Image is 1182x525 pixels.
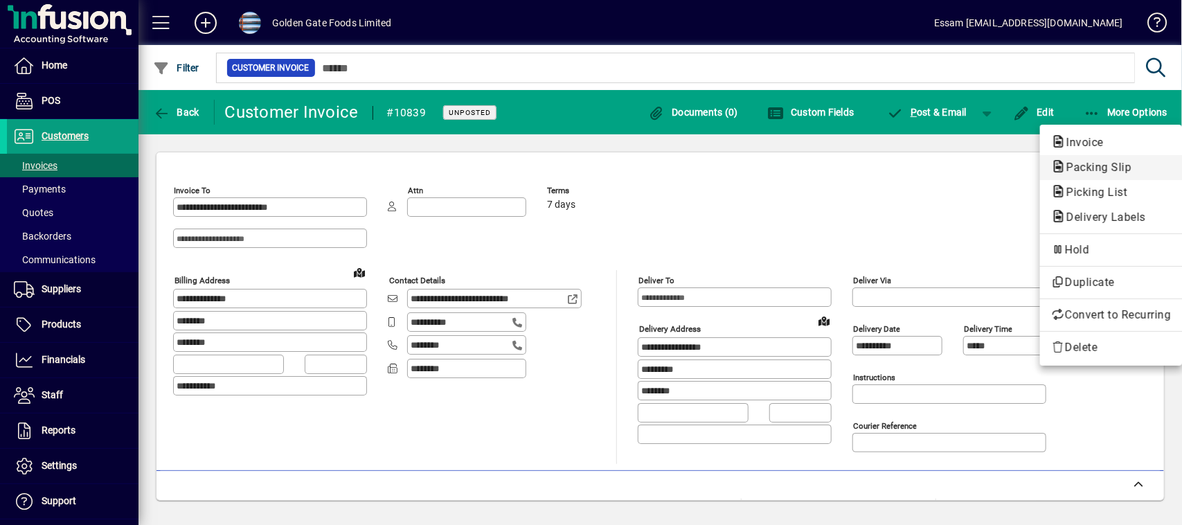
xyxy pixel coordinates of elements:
[1051,161,1138,174] span: Packing Slip
[1051,242,1171,258] span: Hold
[1051,307,1171,323] span: Convert to Recurring
[1051,136,1111,149] span: Invoice
[1051,186,1134,199] span: Picking List
[1051,211,1153,224] span: Delivery Labels
[1051,274,1171,291] span: Duplicate
[1051,339,1171,356] span: Delete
